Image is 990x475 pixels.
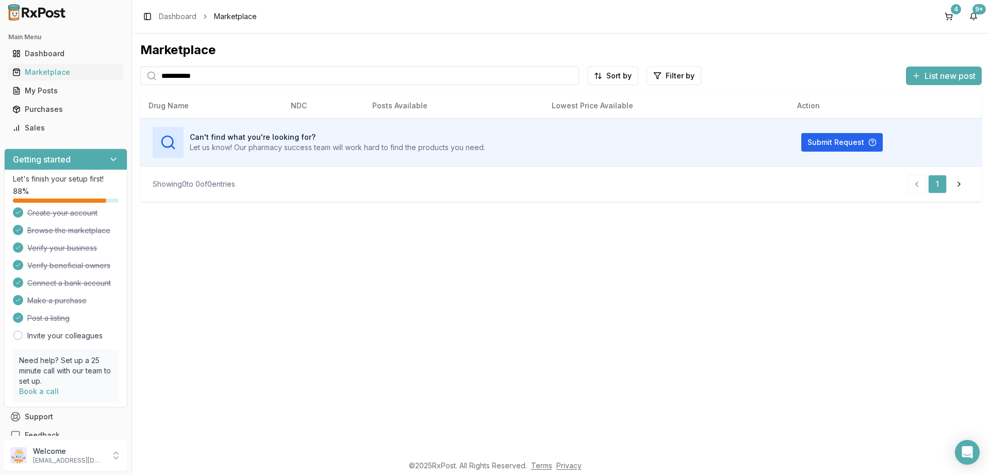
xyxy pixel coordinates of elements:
[12,48,119,59] div: Dashboard
[940,8,957,25] button: 4
[965,8,982,25] button: 9+
[27,260,110,271] span: Verify beneficial owners
[556,461,582,470] a: Privacy
[606,71,632,81] span: Sort by
[4,120,127,136] button: Sales
[27,278,111,288] span: Connect a bank account
[12,104,119,114] div: Purchases
[159,11,257,22] nav: breadcrumb
[972,4,986,14] div: 9+
[13,153,71,166] h3: Getting started
[647,67,701,85] button: Filter by
[8,100,123,119] a: Purchases
[19,387,59,396] a: Book a call
[4,64,127,80] button: Marketplace
[789,93,982,118] th: Action
[666,71,695,81] span: Filter by
[8,33,123,41] h2: Main Menu
[906,67,982,85] button: List new post
[4,45,127,62] button: Dashboard
[531,461,552,470] a: Terms
[4,4,70,21] img: RxPost Logo
[12,123,119,133] div: Sales
[140,93,283,118] th: Drug Name
[214,11,257,22] span: Marketplace
[8,44,123,63] a: Dashboard
[12,67,119,77] div: Marketplace
[159,11,196,22] a: Dashboard
[906,72,982,82] a: List new post
[27,225,110,236] span: Browse the marketplace
[140,42,982,58] div: Marketplace
[283,93,364,118] th: NDC
[4,407,127,426] button: Support
[27,331,103,341] a: Invite your colleagues
[955,440,980,465] div: Open Intercom Messenger
[928,175,947,193] a: 1
[364,93,543,118] th: Posts Available
[8,63,123,81] a: Marketplace
[190,142,485,153] p: Let us know! Our pharmacy success team will work hard to find the products you need.
[907,175,969,193] nav: pagination
[4,101,127,118] button: Purchases
[949,175,969,193] a: Go to next page
[27,243,97,253] span: Verify your business
[12,86,119,96] div: My Posts
[27,313,70,323] span: Post a listing
[925,70,976,82] span: List new post
[13,174,119,184] p: Let's finish your setup first!
[8,81,123,100] a: My Posts
[13,186,29,196] span: 88 %
[4,426,127,445] button: Feedback
[587,67,638,85] button: Sort by
[27,296,87,306] span: Make a purchase
[10,447,27,464] img: User avatar
[25,430,60,440] span: Feedback
[801,133,883,152] button: Submit Request
[27,208,97,218] span: Create your account
[951,4,961,14] div: 4
[153,179,235,189] div: Showing 0 to 0 of 0 entries
[190,132,485,142] h3: Can't find what you're looking for?
[4,83,127,99] button: My Posts
[8,119,123,137] a: Sales
[543,93,789,118] th: Lowest Price Available
[33,446,105,456] p: Welcome
[33,456,105,465] p: [EMAIL_ADDRESS][DOMAIN_NAME]
[19,355,112,386] p: Need help? Set up a 25 minute call with our team to set up.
